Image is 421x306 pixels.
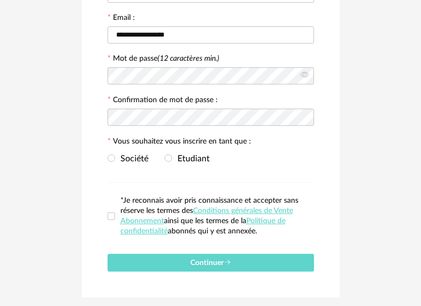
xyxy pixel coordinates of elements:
label: Mot de passe [113,55,219,62]
label: Email : [108,14,135,24]
span: Continuer [190,259,231,267]
button: Continuer [108,254,314,272]
span: Société [115,154,148,163]
label: Vous souhaitez vous inscrire en tant que : [108,138,251,147]
a: Conditions générales de Vente Abonnement [120,207,293,225]
a: Politique de confidentialité [120,217,286,235]
span: Etudiant [172,154,210,163]
i: (12 caractères min.) [158,55,219,62]
label: Confirmation de mot de passe : [108,96,218,106]
span: *Je reconnais avoir pris connaissance et accepter sans réserve les termes des ainsi que les terme... [120,197,298,235]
